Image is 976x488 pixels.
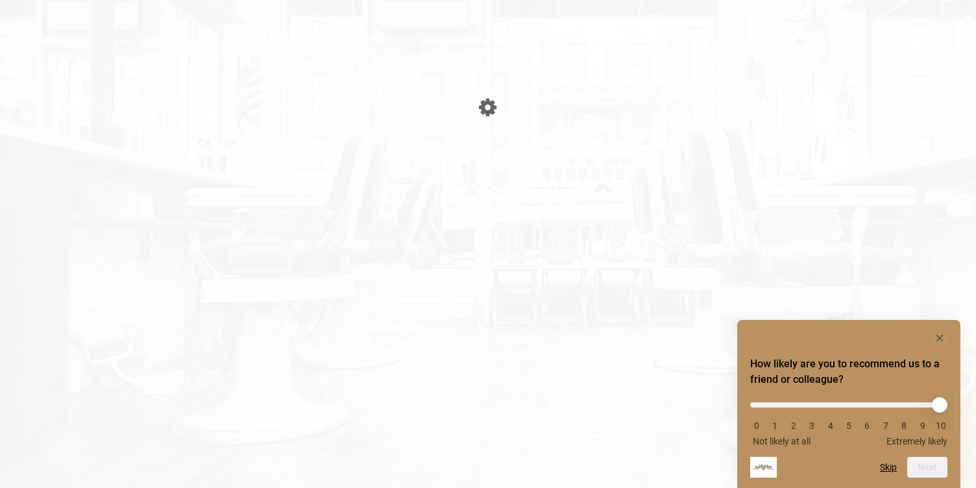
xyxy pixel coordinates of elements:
[886,436,947,446] span: Extremely likely
[787,421,800,431] li: 2
[753,436,811,446] span: Not likely at all
[879,421,892,431] li: 7
[860,421,873,431] li: 6
[750,356,947,387] h2: How likely are you to recommend us to a friend or colleague? Select an option from 0 to 10, with ...
[768,421,781,431] li: 1
[907,457,947,478] button: Next question
[805,421,818,431] li: 3
[934,421,947,431] li: 10
[750,421,763,431] li: 0
[932,330,947,346] button: Hide survey
[842,421,855,431] li: 5
[824,421,837,431] li: 4
[750,393,947,446] div: How likely are you to recommend us to a friend or colleague? Select an option from 0 to 10, with ...
[880,462,897,472] button: Skip
[750,330,947,478] div: How likely are you to recommend us to a friend or colleague? Select an option from 0 to 10, with ...
[897,421,910,431] li: 8
[916,421,929,431] li: 9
